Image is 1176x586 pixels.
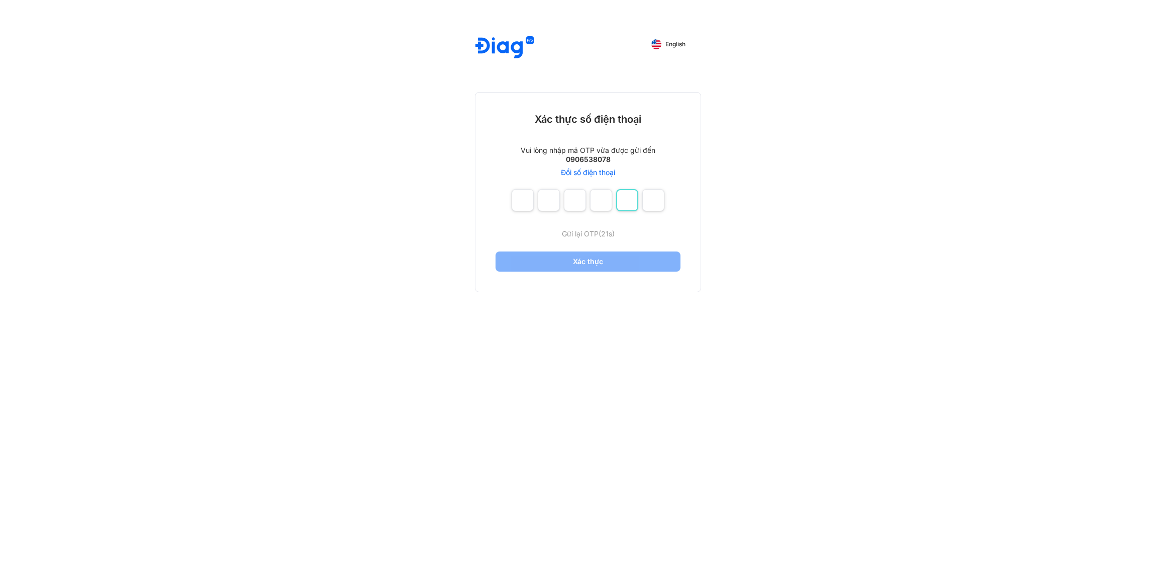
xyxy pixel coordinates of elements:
img: English [651,39,661,49]
a: Đổi số điện thoại [561,168,615,177]
img: logo [475,36,534,60]
div: 0906538078 [566,155,611,164]
div: Vui lòng nhập mã OTP vừa được gửi đến [521,146,655,155]
span: English [665,41,685,48]
button: English [644,36,693,52]
button: Xác thực [496,252,680,272]
div: Xác thực số điện thoại [535,113,641,126]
